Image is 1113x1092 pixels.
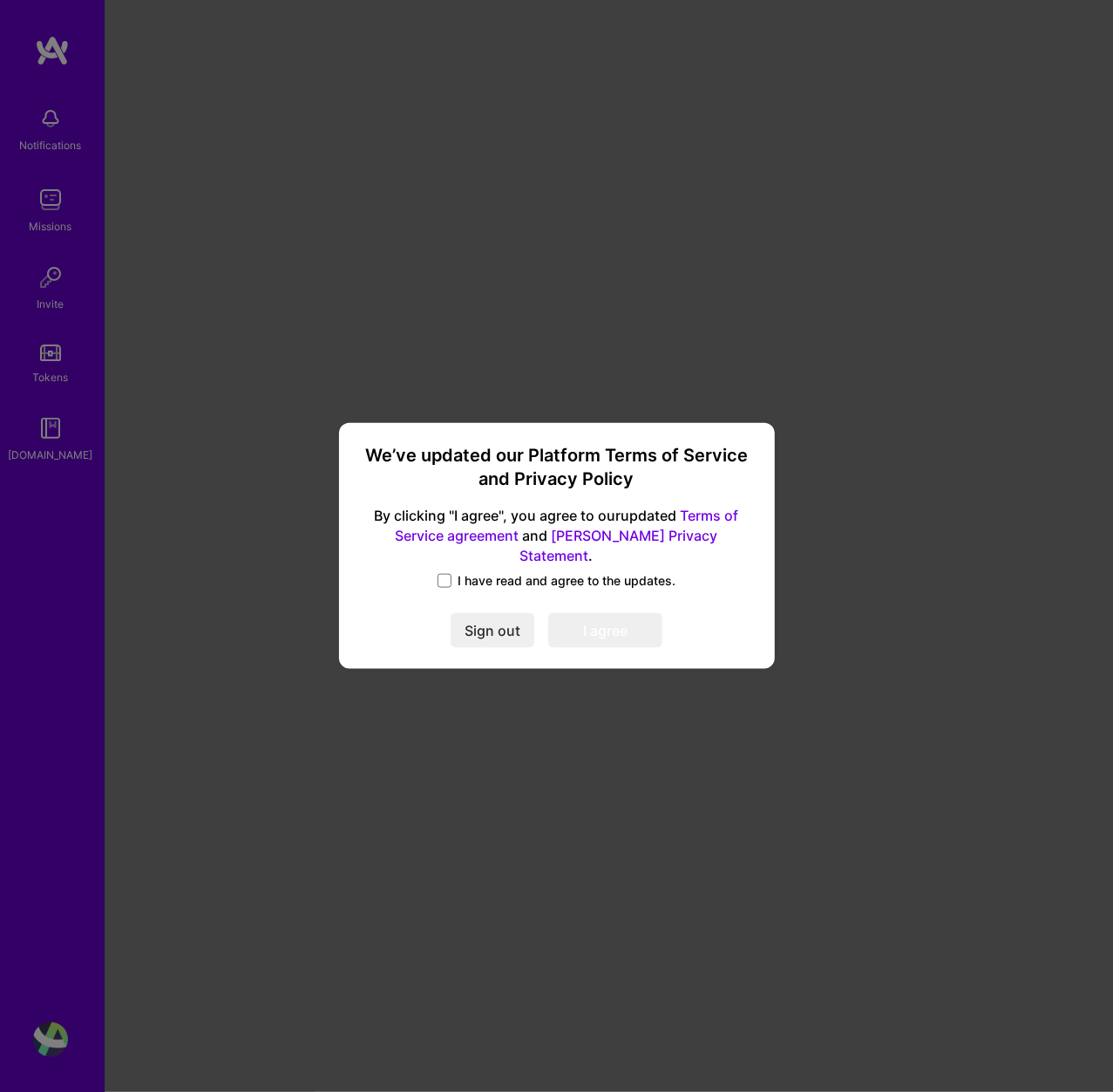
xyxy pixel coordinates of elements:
h3: We’ve updated our Platform Terms of Service and Privacy Policy [360,444,754,492]
a: Terms of Service agreement [396,507,739,544]
span: By clicking "I agree", you agree to our updated and . [360,506,754,566]
span: I have read and agree to the updates. [458,572,676,590]
button: Sign out [451,613,534,648]
button: I agree [548,613,662,648]
a: [PERSON_NAME] Privacy Statement [520,526,718,563]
